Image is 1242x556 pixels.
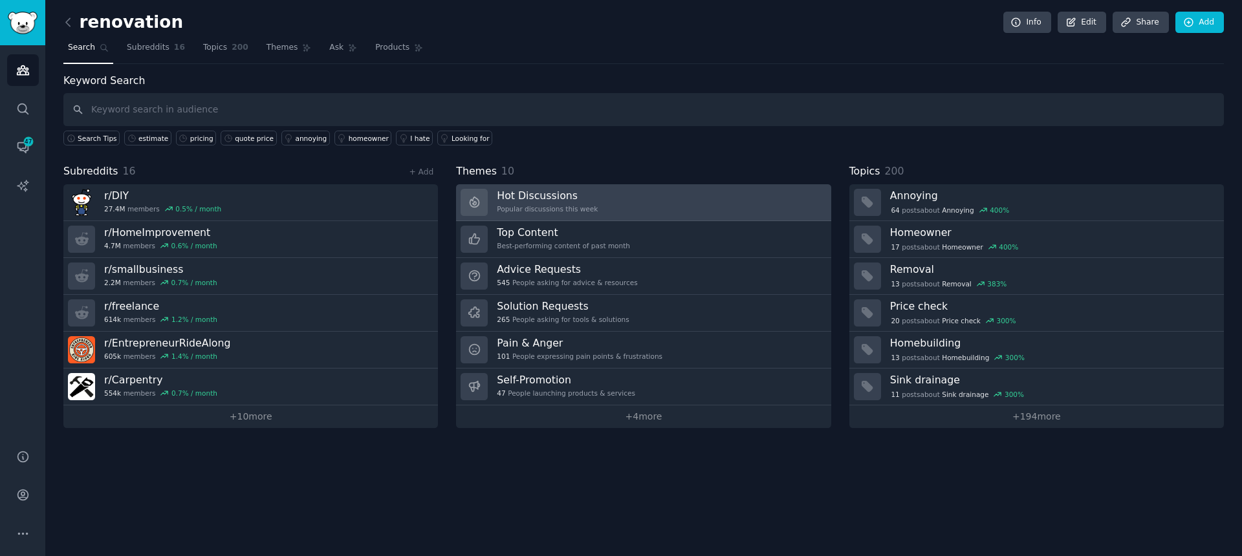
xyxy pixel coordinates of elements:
span: Homeowner [942,242,983,251]
span: 11 [891,390,899,399]
div: 1.2 % / month [171,315,217,324]
span: Topics [203,42,227,54]
h3: r/ freelance [104,299,217,313]
div: 400 % [990,206,1009,215]
div: members [104,278,217,287]
h3: Hot Discussions [497,189,598,202]
div: 400 % [999,242,1018,251]
h3: Pain & Anger [497,336,662,350]
div: 0.7 % / month [171,278,217,287]
a: Search [63,37,113,64]
a: Edit [1058,12,1106,34]
div: members [104,352,230,361]
div: homeowner [349,134,389,143]
span: Removal [942,279,972,288]
a: +10more [63,405,438,428]
a: annoying [281,131,330,145]
a: Info [1003,12,1051,34]
div: People launching products & services [497,389,635,398]
input: Keyword search in audience [63,93,1224,126]
div: pricing [190,134,213,143]
div: Best-performing content of past month [497,241,630,250]
div: post s about [890,204,1010,216]
a: Share [1113,12,1168,34]
span: 554k [104,389,121,398]
h2: renovation [63,12,183,33]
h3: Solution Requests [497,299,629,313]
a: Solution Requests265People asking for tools & solutions [456,295,831,332]
div: 1.4 % / month [171,352,217,361]
a: Ask [325,37,362,64]
div: members [104,389,217,398]
div: People asking for tools & solutions [497,315,629,324]
div: post s about [890,352,1026,363]
h3: Price check [890,299,1215,313]
a: Hot DiscussionsPopular discussions this week [456,184,831,221]
a: Pain & Anger101People expressing pain points & frustrations [456,332,831,369]
a: Looking for [437,131,492,145]
span: 17 [891,242,899,251]
a: Advice Requests545People asking for advice & resources [456,258,831,295]
a: I hate [396,131,433,145]
span: Products [375,42,409,54]
span: 265 [497,315,510,324]
a: + Add [409,167,433,176]
a: Homeowner17postsaboutHomeowner400% [849,221,1224,258]
span: 64 [891,206,899,215]
a: 47 [7,131,39,163]
span: 16 [123,165,136,177]
div: quote price [235,134,274,143]
a: Products [371,37,428,64]
span: Themes [267,42,298,54]
div: estimate [138,134,168,143]
div: post s about [890,241,1019,253]
div: members [104,315,217,324]
div: 300 % [1005,353,1025,362]
a: Price check20postsaboutPrice check300% [849,295,1224,332]
a: Homebuilding13postsaboutHomebuilding300% [849,332,1224,369]
span: 16 [174,42,185,54]
div: 0.7 % / month [171,389,217,398]
div: People expressing pain points & frustrations [497,352,662,361]
img: DIY [68,189,95,216]
a: +4more [456,405,831,428]
span: 200 [232,42,248,54]
div: post s about [890,315,1018,326]
div: members [104,204,221,213]
a: r/smallbusiness2.2Mmembers0.7% / month [63,258,438,295]
h3: r/ smallbusiness [104,262,217,276]
span: 20 [891,316,899,325]
div: annoying [296,134,327,143]
span: Search [68,42,95,54]
img: GummySearch logo [8,12,38,34]
span: 47 [497,389,505,398]
h3: Top Content [497,226,630,239]
span: Homebuilding [942,353,989,362]
span: 2.2M [104,278,121,287]
a: Top ContentBest-performing content of past month [456,221,831,258]
h3: Removal [890,262,1215,276]
div: Looking for [452,134,490,143]
div: 0.6 % / month [171,241,217,250]
span: 10 [501,165,514,177]
span: Annoying [942,206,974,215]
a: Subreddits16 [122,37,190,64]
span: Subreddits [63,164,118,180]
div: People asking for advice & resources [497,278,637,287]
a: Self-Promotion47People launching products & services [456,369,831,405]
span: Ask [329,42,343,54]
h3: r/ DIY [104,189,221,202]
a: r/Carpentry554kmembers0.7% / month [63,369,438,405]
a: estimate [124,131,171,145]
span: Topics [849,164,880,180]
span: 47 [23,137,34,146]
h3: r/ EntrepreneurRideAlong [104,336,230,350]
a: r/EntrepreneurRideAlong605kmembers1.4% / month [63,332,438,369]
h3: r/ Carpentry [104,373,217,387]
div: I hate [410,134,430,143]
h3: Self-Promotion [497,373,635,387]
span: Price check [942,316,981,325]
div: Popular discussions this week [497,204,598,213]
div: 0.5 % / month [175,204,221,213]
a: homeowner [334,131,392,145]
